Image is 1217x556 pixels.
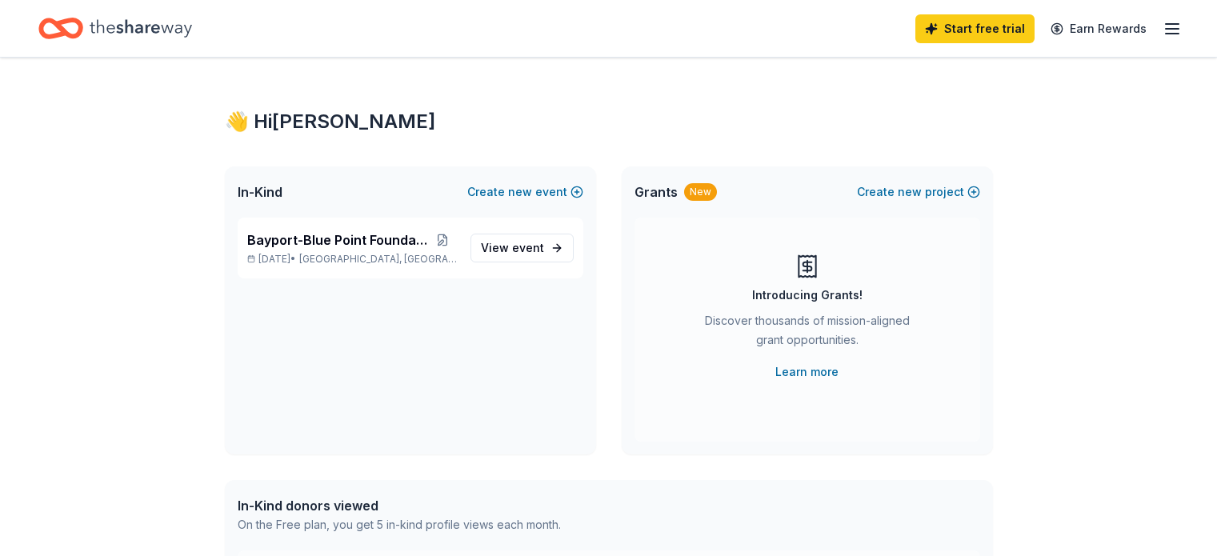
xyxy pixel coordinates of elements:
[752,286,863,305] div: Introducing Grants!
[38,10,192,47] a: Home
[915,14,1035,43] a: Start free trial
[247,230,428,250] span: Bayport-Blue Point Foundation
[225,109,993,134] div: 👋 Hi [PERSON_NAME]
[247,253,458,266] p: [DATE] •
[635,182,678,202] span: Grants
[684,183,717,201] div: New
[898,182,922,202] span: new
[857,182,980,202] button: Createnewproject
[512,241,544,254] span: event
[238,496,561,515] div: In-Kind donors viewed
[775,362,839,382] a: Learn more
[467,182,583,202] button: Createnewevent
[699,311,916,356] div: Discover thousands of mission-aligned grant opportunities.
[238,515,561,534] div: On the Free plan, you get 5 in-kind profile views each month.
[470,234,574,262] a: View event
[299,253,457,266] span: [GEOGRAPHIC_DATA], [GEOGRAPHIC_DATA]
[481,238,544,258] span: View
[238,182,282,202] span: In-Kind
[508,182,532,202] span: new
[1041,14,1156,43] a: Earn Rewards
